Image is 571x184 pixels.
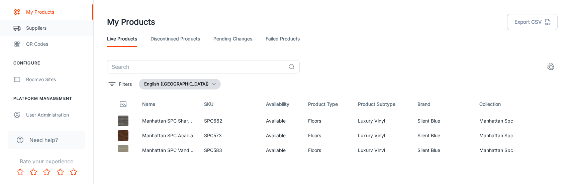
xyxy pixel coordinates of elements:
[303,95,353,114] th: Product Type
[261,143,303,158] td: Available
[26,8,87,16] div: My Products
[266,31,300,47] a: Failed Products
[26,24,87,32] div: Suppliers
[107,60,286,73] input: Search
[507,14,558,30] button: Export CSV
[67,165,80,179] button: Rate 5 star
[199,128,261,143] td: SPC573
[107,31,137,47] a: Live Products
[199,95,261,114] th: SKU
[199,114,261,128] td: SPC662
[303,114,353,128] td: Floors
[13,165,27,179] button: Rate 1 star
[107,79,133,89] button: filter
[5,157,88,165] p: Rate your experience
[474,128,536,143] td: Manhattan Spc
[412,114,474,128] td: Silent Blue
[26,40,87,48] div: QR Codes
[29,136,58,144] span: Need help?
[142,132,193,139] p: Manhattan SPC Acacia
[142,147,193,154] p: Manhattan SPC Vanderbilt
[474,95,536,114] th: Collection
[107,16,155,28] h1: My Products
[474,114,536,128] td: Manhattan Spc
[303,128,353,143] td: Floors
[40,165,54,179] button: Rate 3 star
[139,79,221,89] button: English ([GEOGRAPHIC_DATA])
[261,95,303,114] th: Availability
[353,95,412,114] th: Product Subtype
[353,128,412,143] td: Luxury Vinyl
[142,117,193,125] p: Manhattan SPC Shark Gray
[261,128,303,143] td: Available
[474,143,536,158] td: Manhattan Spc
[119,100,127,108] svg: Thumbnail
[353,114,412,128] td: Luxury Vinyl
[412,143,474,158] td: Silent Blue
[151,31,200,47] a: Discontinued Products
[412,95,474,114] th: Brand
[137,95,199,114] th: Name
[303,143,353,158] td: Floors
[412,128,474,143] td: Silent Blue
[26,76,87,83] div: Roomvo Sites
[213,31,252,47] a: Pending Changes
[544,60,558,73] button: settings
[27,165,40,179] button: Rate 2 star
[119,80,132,88] p: Filters
[353,143,412,158] td: Luxury Vinyl
[26,111,87,119] div: User Administration
[199,143,261,158] td: SPC583
[261,114,303,128] td: Available
[54,165,67,179] button: Rate 4 star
